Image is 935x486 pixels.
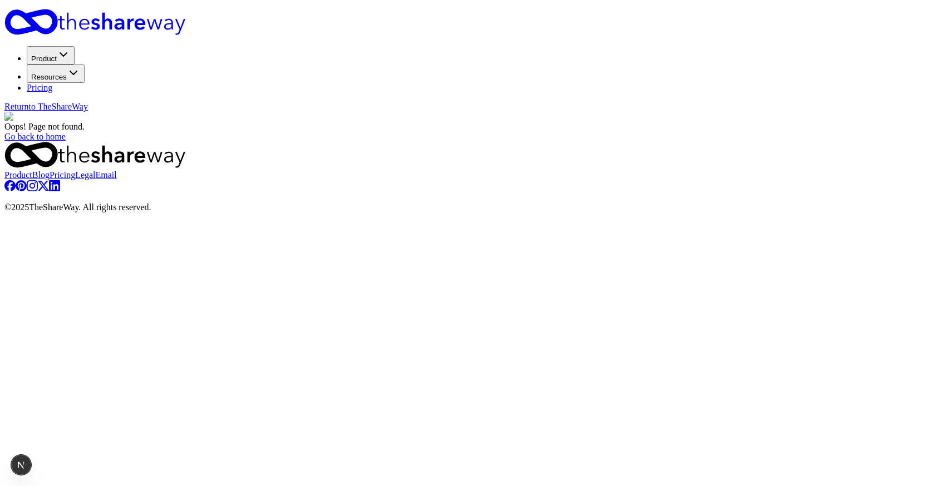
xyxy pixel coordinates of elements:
a: Product [4,170,32,180]
nav: quick links [4,170,931,180]
button: Product [27,46,75,65]
a: Pricing [27,83,52,92]
nav: Main [4,46,931,93]
a: Email [96,170,117,180]
span: to TheShareWay [29,102,88,111]
a: Returnto TheShareWay [4,102,88,111]
div: Oops! Page not found. [4,122,931,132]
p: © 2025 TheShareWay. All rights reserved. [4,202,931,212]
a: Go back to home [4,132,66,141]
a: Blog [32,170,50,180]
a: Home [4,9,931,37]
a: Pricing [50,170,75,180]
span: Return [4,102,88,111]
a: Legal [75,170,95,180]
button: Resources [27,65,85,83]
img: Illustration for landing page [4,112,113,122]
